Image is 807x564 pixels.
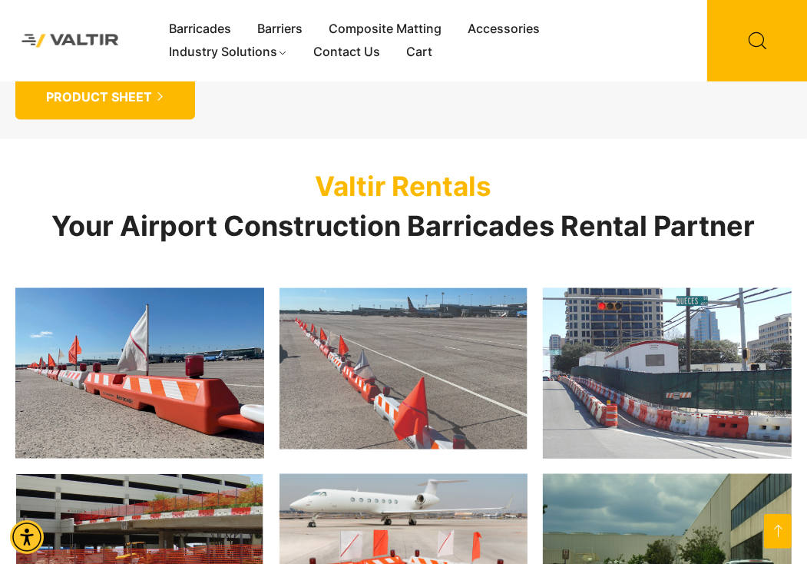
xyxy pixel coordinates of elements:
[10,520,44,554] div: Accessibility Menu
[12,24,129,57] img: Valtir Rentals
[156,41,301,64] a: Industry Solutions
[316,18,455,41] a: Composite Matting
[156,18,244,41] a: Barricades
[543,288,792,459] img: Construction site with traffic barriers, a red traffic light, and a street sign for Nueces St. in...
[764,514,792,549] a: Open this option
[46,89,152,105] span: PRODUCT SHEET
[455,18,553,41] a: Accessories
[15,74,195,121] a: PRODUCT SHEET
[394,41,446,64] a: Cart
[244,18,316,41] a: Barriers
[301,41,394,64] a: Contact Us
